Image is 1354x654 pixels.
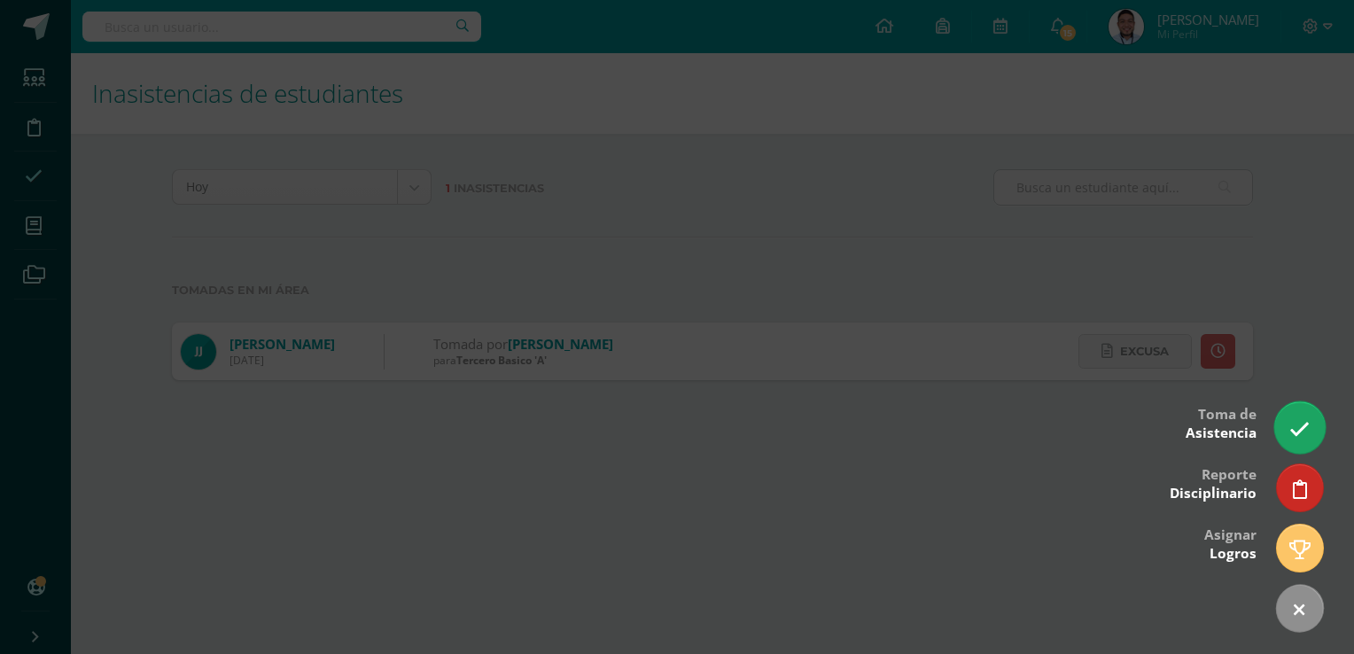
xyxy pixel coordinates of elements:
[1186,424,1257,442] span: Asistencia
[1204,514,1257,572] div: Asignar
[1186,393,1257,451] div: Toma de
[1170,484,1257,502] span: Disciplinario
[1210,544,1257,563] span: Logros
[1170,454,1257,511] div: Reporte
